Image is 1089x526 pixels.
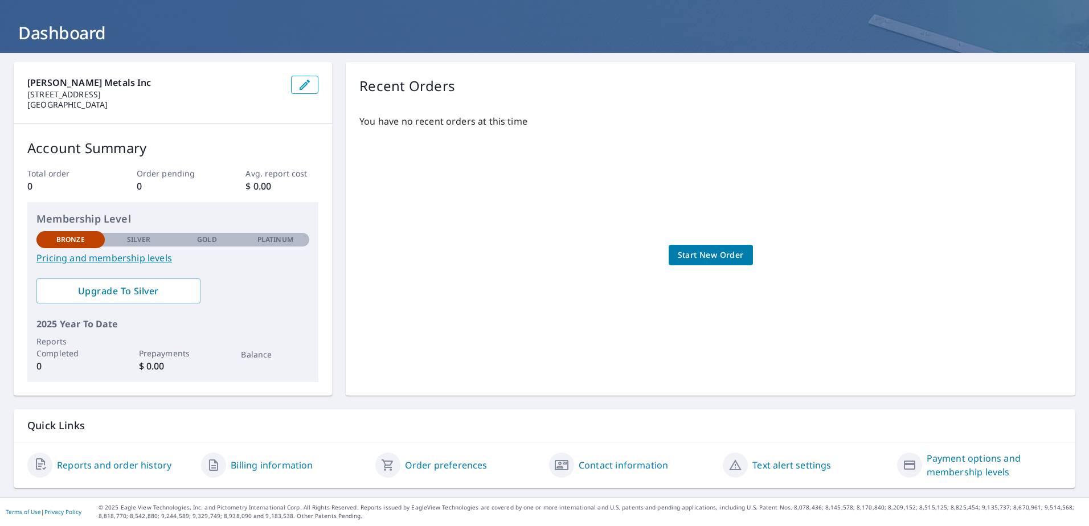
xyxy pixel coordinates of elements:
[36,317,309,331] p: 2025 Year To Date
[27,418,1062,433] p: Quick Links
[6,508,41,516] a: Terms of Use
[99,503,1083,520] p: © 2025 Eagle View Technologies, Inc. and Pictometry International Corp. All Rights Reserved. Repo...
[752,458,831,472] a: Text alert settings
[139,359,207,373] p: $ 0.00
[127,235,151,245] p: Silver
[36,211,309,227] p: Membership Level
[139,347,207,359] p: Prepayments
[44,508,81,516] a: Privacy Policy
[669,245,753,266] a: Start New Order
[245,167,318,179] p: Avg. report cost
[27,167,100,179] p: Total order
[27,179,100,193] p: 0
[27,100,282,110] p: [GEOGRAPHIC_DATA]
[927,451,1062,479] a: Payment options and membership levels
[27,89,282,100] p: [STREET_ADDRESS]
[56,235,85,245] p: Bronze
[14,21,1075,44] h1: Dashboard
[27,138,318,158] p: Account Summary
[359,114,1062,128] p: You have no recent orders at this time
[137,167,210,179] p: Order pending
[46,285,191,297] span: Upgrade To Silver
[359,76,455,96] p: Recent Orders
[36,278,200,303] a: Upgrade To Silver
[6,508,81,515] p: |
[245,179,318,193] p: $ 0.00
[579,458,668,472] a: Contact information
[57,458,171,472] a: Reports and order history
[137,179,210,193] p: 0
[36,251,309,265] a: Pricing and membership levels
[257,235,293,245] p: Platinum
[36,335,105,359] p: Reports Completed
[197,235,216,245] p: Gold
[231,458,313,472] a: Billing information
[405,458,488,472] a: Order preferences
[27,76,282,89] p: [PERSON_NAME] Metals inc
[36,359,105,373] p: 0
[678,248,744,262] span: Start New Order
[241,348,309,360] p: Balance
